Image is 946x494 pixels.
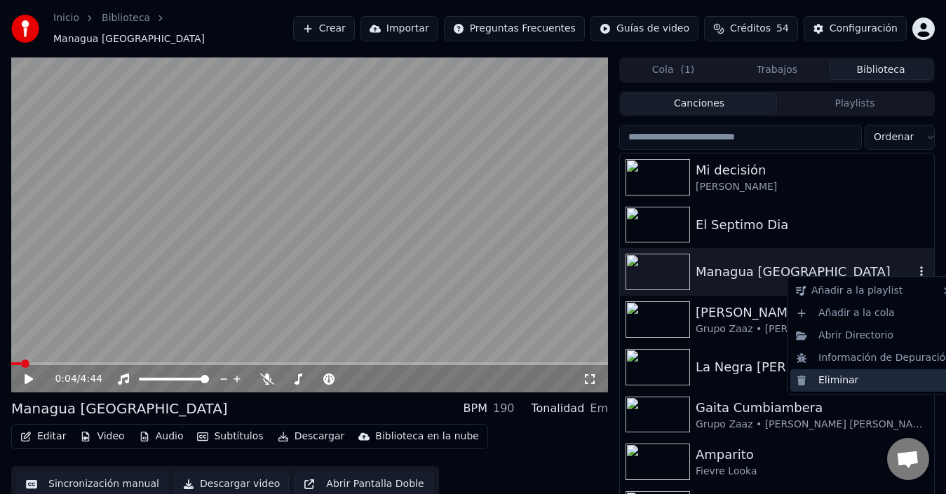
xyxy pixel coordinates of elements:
span: Créditos [730,22,771,36]
div: Grupo Zaaz • [PERSON_NAME] [PERSON_NAME] [696,322,928,336]
div: Tonalidad [532,400,585,417]
button: Editar [15,427,72,446]
div: El Septimo Dia [696,215,928,235]
div: Amparito [696,445,928,465]
img: youka [11,15,39,43]
button: Cola [621,60,725,80]
span: 4:44 [81,372,102,386]
a: Inicio [53,11,79,25]
button: Video [74,427,130,446]
div: / [55,372,88,386]
button: Importar [360,16,438,41]
span: ( 1 ) [680,63,694,77]
div: Chat abierto [887,438,929,480]
span: Ordenar [874,130,914,144]
div: Grupo Zaaz • [PERSON_NAME] [PERSON_NAME] [696,418,928,432]
div: La Negra [PERSON_NAME] [696,357,928,377]
button: Biblioteca [829,60,933,80]
button: Crear [293,16,355,41]
nav: breadcrumb [53,11,293,46]
span: 54 [776,22,789,36]
button: Audio [133,427,189,446]
div: Fievre Looka [696,465,928,479]
div: Configuración [830,22,898,36]
div: Managua [GEOGRAPHIC_DATA] [696,262,914,282]
div: Mi decisión [696,160,928,180]
div: Managua [GEOGRAPHIC_DATA] [11,399,228,418]
button: Subtítulos [191,427,269,446]
div: [PERSON_NAME] [696,303,928,322]
div: Gaita Cumbiambera [696,398,928,418]
button: Descargar [272,427,351,446]
span: 0:04 [55,372,76,386]
button: Configuración [804,16,907,41]
div: [PERSON_NAME] [696,180,928,194]
div: Biblioteca en la nube [375,430,479,444]
div: Em [590,400,608,417]
div: BPM [464,400,487,417]
button: Canciones [621,93,777,114]
button: Playlists [777,93,933,114]
button: Preguntas Frecuentes [444,16,585,41]
button: Guías de video [590,16,698,41]
button: Créditos54 [704,16,798,41]
a: Biblioteca [102,11,150,25]
span: Managua [GEOGRAPHIC_DATA] [53,32,205,46]
button: Trabajos [725,60,829,80]
div: 190 [493,400,515,417]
